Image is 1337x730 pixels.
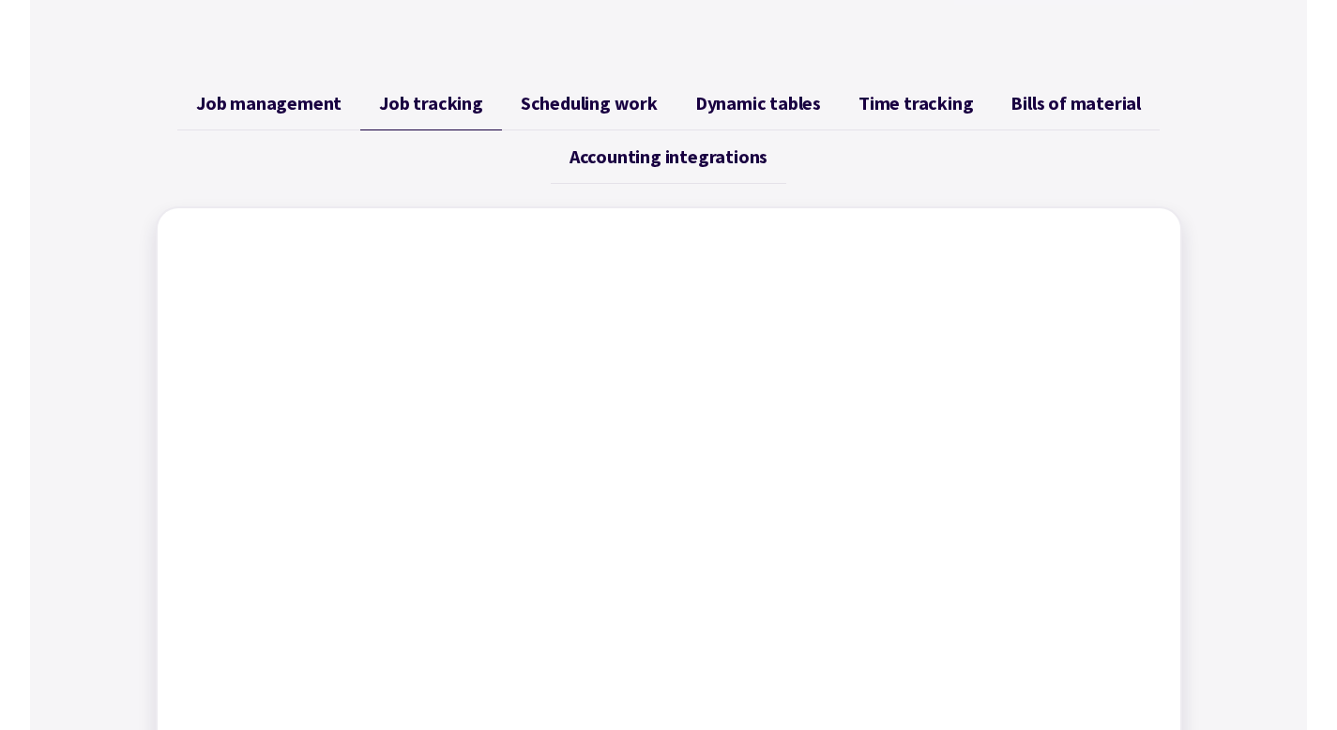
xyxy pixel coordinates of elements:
[695,92,821,114] span: Dynamic tables
[570,145,767,168] span: Accounting integrations
[858,92,973,114] span: Time tracking
[1015,527,1337,730] iframe: Chat Widget
[1010,92,1141,114] span: Bills of material
[521,92,658,114] span: Scheduling work
[196,92,342,114] span: Job management
[379,92,483,114] span: Job tracking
